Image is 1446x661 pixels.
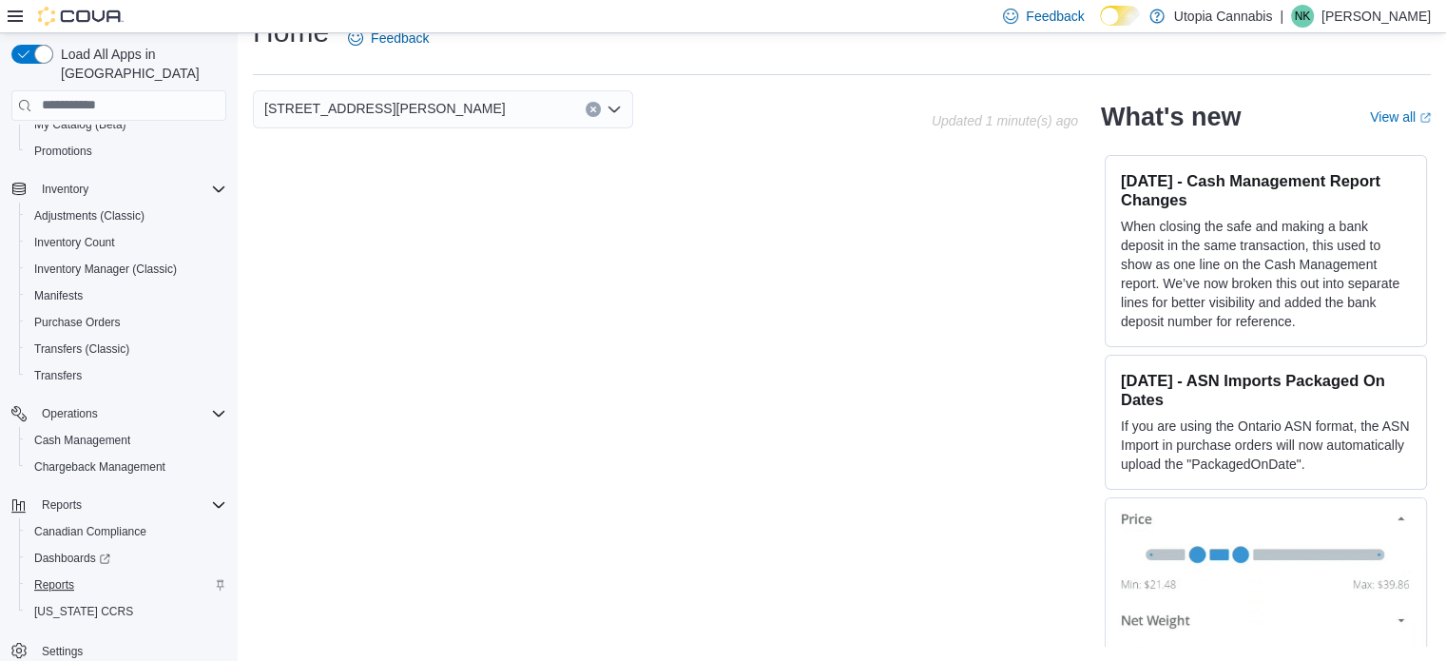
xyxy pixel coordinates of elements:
span: Manifests [27,284,226,307]
p: Utopia Cannabis [1174,5,1273,28]
a: Transfers (Classic) [27,338,137,360]
span: Canadian Compliance [34,524,146,539]
span: Inventory Manager (Classic) [34,262,177,277]
a: My Catalog (Beta) [27,113,134,136]
button: Inventory [4,176,234,203]
p: | [1280,5,1283,28]
a: Dashboards [19,545,234,572]
span: My Catalog (Beta) [34,117,126,132]
p: [PERSON_NAME] [1321,5,1431,28]
button: Purchase Orders [19,309,234,336]
h3: [DATE] - ASN Imports Packaged On Dates [1121,371,1411,409]
button: Inventory Manager (Classic) [19,256,234,282]
span: Inventory Count [27,231,226,254]
a: Reports [27,574,82,596]
button: Adjustments (Classic) [19,203,234,229]
span: Adjustments (Classic) [27,204,226,227]
button: Operations [34,402,106,425]
button: Operations [4,400,234,427]
button: Cash Management [19,427,234,454]
span: Transfers [27,364,226,387]
span: Inventory [42,182,88,197]
a: Transfers [27,364,89,387]
h2: What's new [1101,102,1241,132]
span: Promotions [27,140,226,163]
a: Purchase Orders [27,311,128,334]
a: Chargeback Management [27,456,173,478]
span: Dashboards [27,547,226,570]
a: [US_STATE] CCRS [27,600,141,623]
p: When closing the safe and making a bank deposit in the same transaction, this used to show as one... [1121,217,1411,331]
a: View allExternal link [1370,109,1431,125]
span: Promotions [34,144,92,159]
span: Operations [42,406,98,421]
button: Inventory Count [19,229,234,256]
span: Settings [42,644,83,659]
span: Dark Mode [1100,26,1101,27]
a: Inventory Manager (Classic) [27,258,184,281]
svg: External link [1419,112,1431,124]
a: Adjustments (Classic) [27,204,152,227]
a: Canadian Compliance [27,520,154,543]
a: Inventory Count [27,231,123,254]
button: Open list of options [607,102,622,117]
div: Nancy Kerr [1291,5,1314,28]
button: Reports [34,494,89,516]
span: Inventory Manager (Classic) [27,258,226,281]
button: Canadian Compliance [19,518,234,545]
button: Reports [4,492,234,518]
span: Purchase Orders [27,311,226,334]
span: Operations [34,402,226,425]
p: If you are using the Ontario ASN format, the ASN Import in purchase orders will now automatically... [1121,417,1411,474]
span: Reports [34,494,226,516]
span: [US_STATE] CCRS [34,604,133,619]
span: Feedback [1026,7,1084,26]
button: [US_STATE] CCRS [19,598,234,625]
a: Feedback [340,19,436,57]
a: Promotions [27,140,100,163]
button: Transfers [19,362,234,389]
button: Manifests [19,282,234,309]
span: Chargeback Management [27,456,226,478]
span: My Catalog (Beta) [27,113,226,136]
span: Manifests [34,288,83,303]
button: Chargeback Management [19,454,234,480]
span: Feedback [371,29,429,48]
span: Transfers (Classic) [34,341,129,357]
button: My Catalog (Beta) [19,111,234,138]
span: Canadian Compliance [27,520,226,543]
button: Reports [19,572,234,598]
span: Dashboards [34,551,110,566]
button: Promotions [19,138,234,165]
span: Washington CCRS [27,600,226,623]
span: Reports [34,577,74,593]
span: Cash Management [34,433,130,448]
span: Adjustments (Classic) [34,208,145,224]
span: Cash Management [27,429,226,452]
button: Clear input [586,102,601,117]
span: Reports [42,497,82,513]
a: Dashboards [27,547,118,570]
span: Purchase Orders [34,315,121,330]
button: Inventory [34,178,96,201]
a: Manifests [27,284,90,307]
span: Transfers [34,368,82,383]
button: Transfers (Classic) [19,336,234,362]
input: Dark Mode [1100,6,1140,26]
h3: [DATE] - Cash Management Report Changes [1121,171,1411,209]
span: NK [1295,5,1311,28]
span: [STREET_ADDRESS][PERSON_NAME] [264,97,506,120]
span: Reports [27,574,226,596]
span: Load All Apps in [GEOGRAPHIC_DATA] [53,45,226,83]
p: Updated 1 minute(s) ago [932,113,1078,128]
span: Inventory Count [34,235,115,250]
img: Cova [38,7,124,26]
span: Transfers (Classic) [27,338,226,360]
span: Chargeback Management [34,459,165,475]
span: Inventory [34,178,226,201]
a: Cash Management [27,429,138,452]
